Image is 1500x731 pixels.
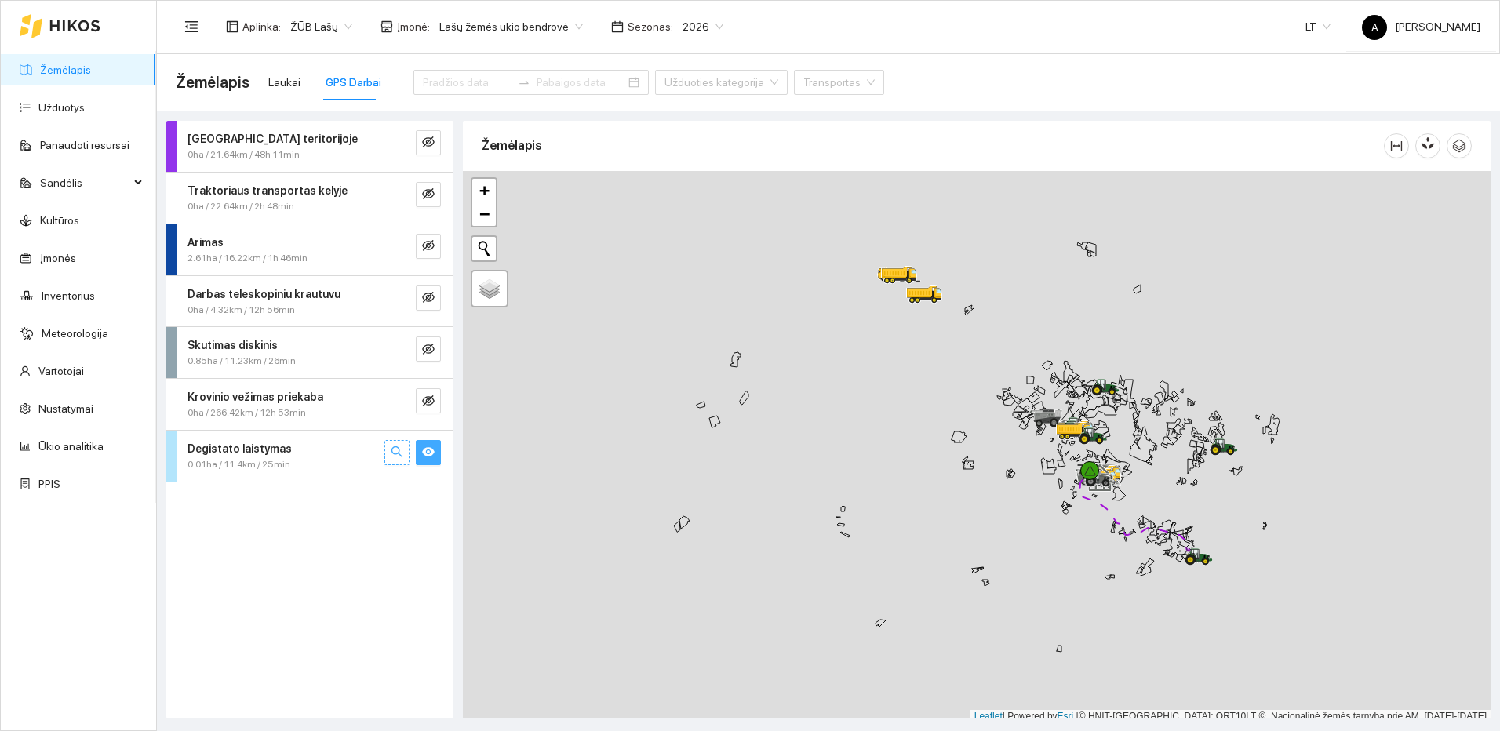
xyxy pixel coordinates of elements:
a: Kultūros [40,214,79,227]
a: Žemėlapis [40,64,91,76]
strong: Skutimas diskinis [187,339,278,351]
span: shop [380,20,393,33]
a: Įmonės [40,252,76,264]
div: GPS Darbai [326,74,381,91]
input: Pradžios data [423,74,512,91]
span: 2026 [683,15,723,38]
span: 0ha / 266.42km / 12h 53min [187,406,306,420]
a: Vartotojai [38,365,84,377]
div: Degistato laistymas0.01ha / 11.4km / 25minsearcheye [166,431,453,482]
span: + [479,180,490,200]
span: | [1076,711,1079,722]
div: Darbas teleskopiniu krautuvu0ha / 4.32km / 12h 56mineye-invisible [166,276,453,327]
span: 2.61ha / 16.22km / 1h 46min [187,251,308,266]
span: eye-invisible [422,291,435,306]
div: | Powered by © HNIT-[GEOGRAPHIC_DATA]; ORT10LT ©, Nacionalinė žemės tarnyba prie AM, [DATE]-[DATE] [970,710,1491,723]
a: PPIS [38,478,60,490]
a: Panaudoti resursai [40,139,129,151]
span: column-width [1385,140,1408,152]
a: Esri [1058,711,1074,722]
div: Skutimas diskinis0.85ha / 11.23km / 26mineye-invisible [166,327,453,378]
button: column-width [1384,133,1409,158]
div: Žemėlapis [482,123,1384,168]
span: 0ha / 4.32km / 12h 56min [187,303,295,318]
input: Pabaigos data [537,74,625,91]
span: eye-invisible [422,136,435,151]
span: eye-invisible [422,187,435,202]
button: eye-invisible [416,388,441,413]
span: [PERSON_NAME] [1362,20,1480,33]
a: Layers [472,271,507,306]
span: 0ha / 22.64km / 2h 48min [187,199,294,214]
a: Leaflet [974,711,1003,722]
button: menu-fold [176,11,207,42]
span: 0.01ha / 11.4km / 25min [187,457,290,472]
span: to [518,76,530,89]
span: Lašų žemės ūkio bendrovė [439,15,583,38]
div: [GEOGRAPHIC_DATA] teritorijoje0ha / 21.64km / 48h 11mineye-invisible [166,121,453,172]
div: Traktoriaus transportas kelyje0ha / 22.64km / 2h 48mineye-invisible [166,173,453,224]
span: 0ha / 21.64km / 48h 11min [187,147,300,162]
button: search [384,440,410,465]
button: eye-invisible [416,130,441,155]
a: Ūkio analitika [38,440,104,453]
strong: Arimas [187,236,224,249]
div: Arimas2.61ha / 16.22km / 1h 46mineye-invisible [166,224,453,275]
span: layout [226,20,238,33]
span: Sandėlis [40,167,129,198]
a: Meteorologija [42,327,108,340]
div: Krovinio vežimas priekaba0ha / 266.42km / 12h 53mineye-invisible [166,379,453,430]
a: Zoom in [472,179,496,202]
span: eye [422,446,435,460]
a: Nustatymai [38,402,93,415]
strong: Traktoriaus transportas kelyje [187,184,348,197]
span: swap-right [518,76,530,89]
span: Sezonas : [628,18,673,35]
span: Aplinka : [242,18,281,35]
button: eye-invisible [416,182,441,207]
div: Laukai [268,74,300,91]
span: LT [1305,15,1331,38]
span: eye-invisible [422,395,435,409]
span: 0.85ha / 11.23km / 26min [187,354,296,369]
span: Įmonė : [397,18,430,35]
button: eye-invisible [416,285,441,311]
strong: [GEOGRAPHIC_DATA] teritorijoje [187,133,358,145]
button: eye-invisible [416,234,441,259]
span: Žemėlapis [176,70,249,95]
button: Initiate a new search [472,237,496,260]
span: ŽŪB Lašų [290,15,352,38]
a: Inventorius [42,289,95,302]
span: calendar [611,20,624,33]
button: eye-invisible [416,336,441,362]
span: search [391,446,403,460]
strong: Darbas teleskopiniu krautuvu [187,288,340,300]
span: − [479,204,490,224]
strong: Degistato laistymas [187,442,292,455]
button: eye [416,440,441,465]
span: menu-fold [184,20,198,34]
span: eye-invisible [422,239,435,254]
span: eye-invisible [422,343,435,358]
strong: Krovinio vežimas priekaba [187,391,323,403]
a: Zoom out [472,202,496,226]
a: Užduotys [38,101,85,114]
span: A [1371,15,1378,40]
